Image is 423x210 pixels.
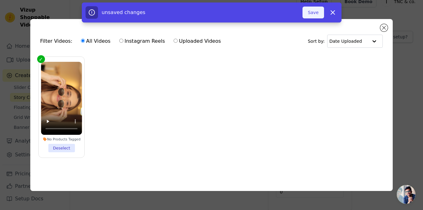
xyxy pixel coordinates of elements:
[397,185,416,204] a: Conversa aberta
[41,137,82,142] div: No Products Tagged
[102,9,145,15] span: unsaved changes
[302,7,324,18] button: Save
[81,37,111,45] label: All Videos
[380,24,388,32] button: Close modal
[308,35,383,48] div: Sort by:
[173,37,221,45] label: Uploaded Videos
[40,34,224,48] div: Filter Videos:
[119,37,165,45] label: Instagram Reels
